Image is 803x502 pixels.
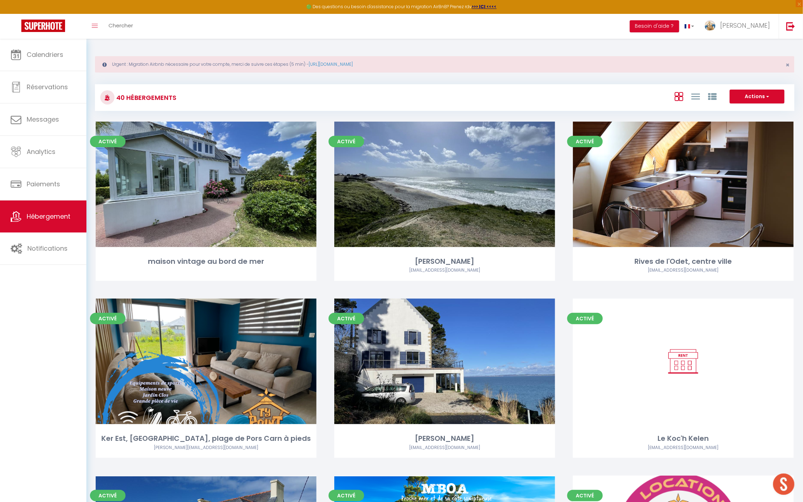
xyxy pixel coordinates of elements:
div: [PERSON_NAME] [334,256,555,267]
span: Activé [567,136,603,147]
div: Ker Est, [GEOGRAPHIC_DATA], plage de Pors Carn à pieds [96,433,317,444]
a: Vue en Box [675,90,683,102]
span: Messages [27,115,59,124]
div: Urgent : Migration Airbnb nécessaire pour votre compte, merci de suivre ces étapes (5 min) - [95,56,794,73]
div: Airbnb [334,444,555,451]
a: Vue par Groupe [708,90,717,102]
div: Airbnb [334,267,555,274]
a: ... [PERSON_NAME] [700,14,779,39]
img: Super Booking [21,20,65,32]
a: Vue en Liste [691,90,700,102]
a: >>> ICI <<<< [472,4,497,10]
div: Airbnb [96,444,317,451]
button: Actions [730,90,785,104]
button: Close [786,62,790,68]
span: Activé [329,136,364,147]
div: maison vintage au bord de mer [96,256,317,267]
img: logout [786,22,795,31]
span: Réservations [27,82,68,91]
span: Calendriers [27,50,63,59]
span: Activé [90,490,126,501]
img: ... [705,20,716,31]
a: Chercher [103,14,138,39]
span: Analytics [27,147,55,156]
div: Le Koc'h Kelen [573,433,794,444]
div: Rives de l'Odet, centre ville [573,256,794,267]
div: Airbnb [573,444,794,451]
div: [PERSON_NAME] [334,433,555,444]
div: Ouvrir le chat [773,474,794,495]
div: Airbnb [573,267,794,274]
span: Activé [90,313,126,324]
a: [URL][DOMAIN_NAME] [309,61,353,67]
span: Activé [567,490,603,501]
span: Hébergement [27,212,70,221]
span: Activé [567,313,603,324]
span: Notifications [27,244,68,253]
button: Besoin d'aide ? [630,20,679,32]
span: [PERSON_NAME] [720,21,770,30]
span: Chercher [108,22,133,29]
span: Activé [329,490,364,501]
span: Activé [329,313,364,324]
span: Paiements [27,180,60,188]
span: × [786,60,790,69]
span: Activé [90,136,126,147]
h3: 40 Hébergements [115,90,176,106]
